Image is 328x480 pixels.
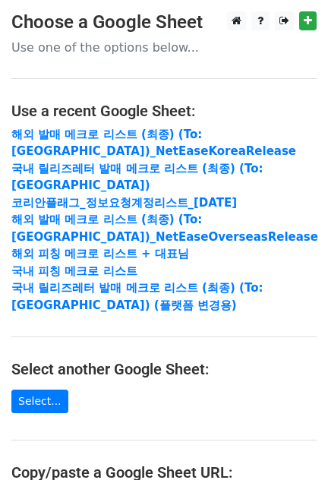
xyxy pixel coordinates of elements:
[11,213,318,244] a: 해외 발매 메크로 리스트 (최종) (To: [GEOGRAPHIC_DATA])_NetEaseOverseasRelease
[11,196,237,210] a: 코리안플래그_정보요청계정리스트_[DATE]
[11,281,263,312] a: 국내 릴리즈레터 발매 메크로 리스트 (최종) (To:[GEOGRAPHIC_DATA]) (플랫폼 변경용)
[11,264,137,278] a: 국내 피칭 메크로 리스트
[11,39,317,55] p: Use one of the options below...
[11,11,317,33] h3: Choose a Google Sheet
[11,247,189,261] a: 해외 피칭 메크로 리스트 + 대표님
[11,162,263,193] a: 국내 릴리즈레터 발매 메크로 리스트 (최종) (To:[GEOGRAPHIC_DATA])
[11,390,68,413] a: Select...
[11,360,317,378] h4: Select another Google Sheet:
[11,128,296,159] a: 해외 발매 메크로 리스트 (최종) (To: [GEOGRAPHIC_DATA])_NetEaseKoreaRelease
[11,102,317,120] h4: Use a recent Google Sheet:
